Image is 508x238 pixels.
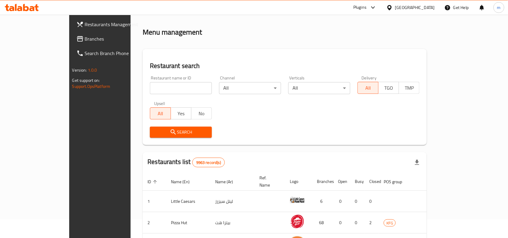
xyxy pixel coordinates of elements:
[72,46,154,60] a: Search Branch Phone
[350,212,364,233] td: 0
[410,155,424,170] div: Export file
[210,212,255,233] td: بيتزا هت
[290,214,305,229] img: Pizza Hut
[143,27,202,37] h2: Menu management
[399,82,420,94] button: TMP
[85,35,149,42] span: Branches
[155,128,207,136] span: Search
[166,191,210,212] td: Little Caesars
[333,191,350,212] td: 0
[364,172,379,191] th: Closed
[312,191,333,212] td: 6
[333,172,350,191] th: Open
[166,212,210,233] td: Pizza Hut
[150,82,212,94] input: Search for restaurant name or ID..
[259,174,278,189] span: Ref. Name
[384,220,395,227] span: KFG
[364,191,379,212] td: 0
[395,4,435,11] div: [GEOGRAPHIC_DATA]
[362,76,377,80] label: Delivery
[171,107,191,119] button: Yes
[290,193,305,208] img: Little Caesars
[150,127,212,138] button: Search
[288,82,350,94] div: All
[143,191,166,212] td: 1
[150,61,420,70] h2: Restaurant search
[191,107,212,119] button: No
[401,84,417,92] span: TMP
[173,109,189,118] span: Yes
[88,66,97,74] span: 1.0.0
[171,178,197,185] span: Name (En)
[169,8,209,15] span: Menu management
[384,178,410,185] span: POS group
[364,212,379,233] td: 2
[194,109,209,118] span: No
[147,178,159,185] span: ID
[215,178,241,185] span: Name (Ar)
[72,82,110,90] a: Support.OpsPlatform
[72,66,87,74] span: Version:
[497,4,501,11] span: m
[312,172,333,191] th: Branches
[381,84,397,92] span: TGO
[85,50,149,57] span: Search Branch Phone
[153,109,168,118] span: All
[219,82,281,94] div: All
[192,158,225,167] div: Total records count
[210,191,255,212] td: ليتل سيزرز
[72,76,100,84] span: Get support on:
[164,8,166,15] li: /
[72,32,154,46] a: Branches
[353,4,367,11] div: Plugins
[285,172,312,191] th: Logo
[72,17,154,32] a: Restaurants Management
[350,191,364,212] td: 0
[312,212,333,233] td: 68
[85,21,149,28] span: Restaurants Management
[358,82,378,94] button: All
[150,107,171,119] button: All
[333,212,350,233] td: 0
[143,212,166,233] td: 2
[193,160,225,165] span: 9963 record(s)
[360,84,376,92] span: All
[154,101,165,106] label: Upsell
[147,157,225,167] h2: Restaurants list
[378,82,399,94] button: TGO
[350,172,364,191] th: Busy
